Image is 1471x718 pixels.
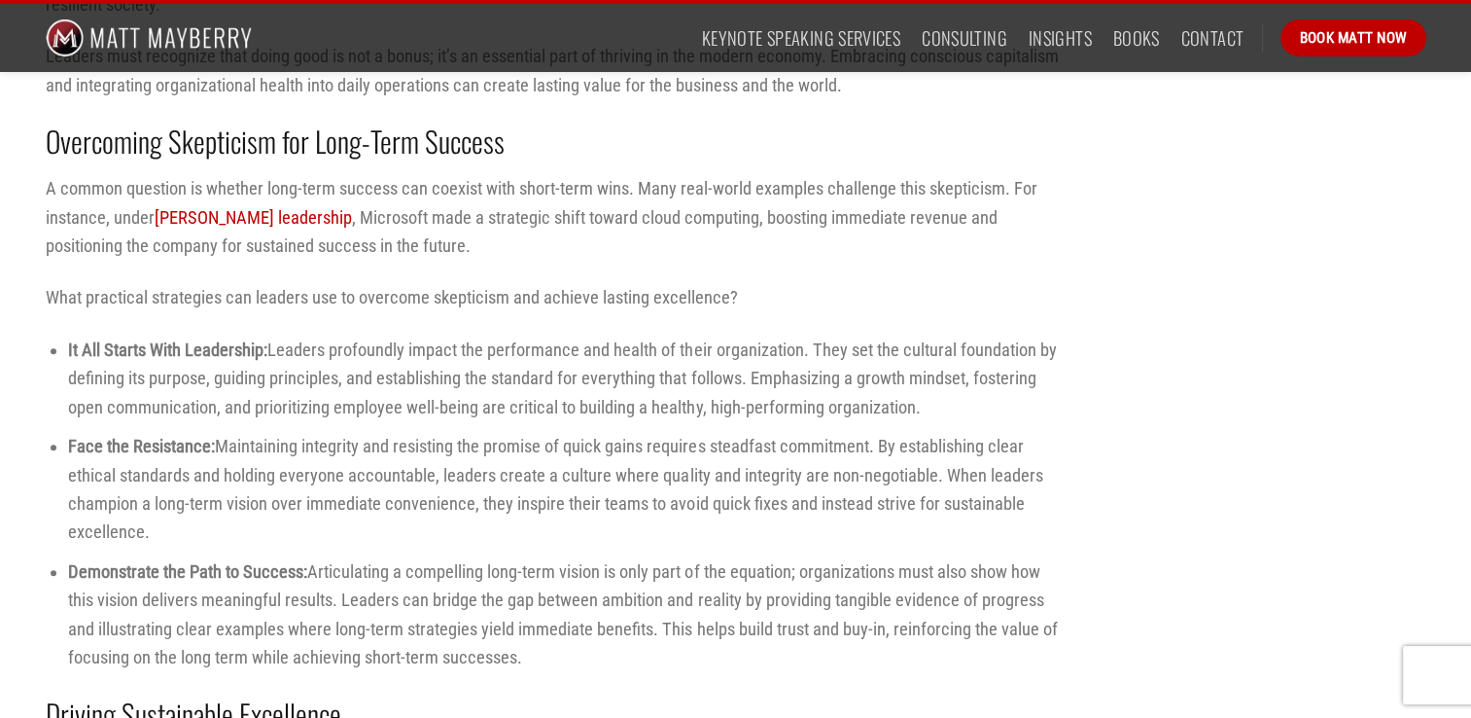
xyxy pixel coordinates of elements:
[1029,20,1092,55] a: Insights
[922,20,1007,55] a: Consulting
[1280,19,1425,56] a: Book Matt Now
[1113,20,1160,55] a: Books
[702,20,900,55] a: Keynote Speaking Services
[68,557,1066,672] li: Articulating a compelling long-term vision is only part of the equation; organizations must also ...
[68,336,1066,421] li: Leaders profoundly impact the performance and health of their organization. They set the cultural...
[46,120,505,162] strong: Overcoming Skepticism for Long-Term Success
[46,174,1067,260] p: A common question is whether long-term success can coexist with short-term wins. Many real-world ...
[155,207,352,228] a: [PERSON_NAME] leadership
[68,436,215,456] strong: Face the Resistance:
[68,561,307,582] strong: Demonstrate the Path to Success:
[1181,20,1244,55] a: Contact
[46,283,1067,311] p: What practical strategies can leaders use to overcome skepticism and achieve lasting excellence?
[68,432,1066,547] li: Maintaining integrity and resisting the promise of quick gains requires steadfast commitment. By ...
[68,340,267,360] strong: It All Starts With Leadership:
[1299,26,1407,50] span: Book Matt Now
[46,4,253,72] img: Matt Mayberry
